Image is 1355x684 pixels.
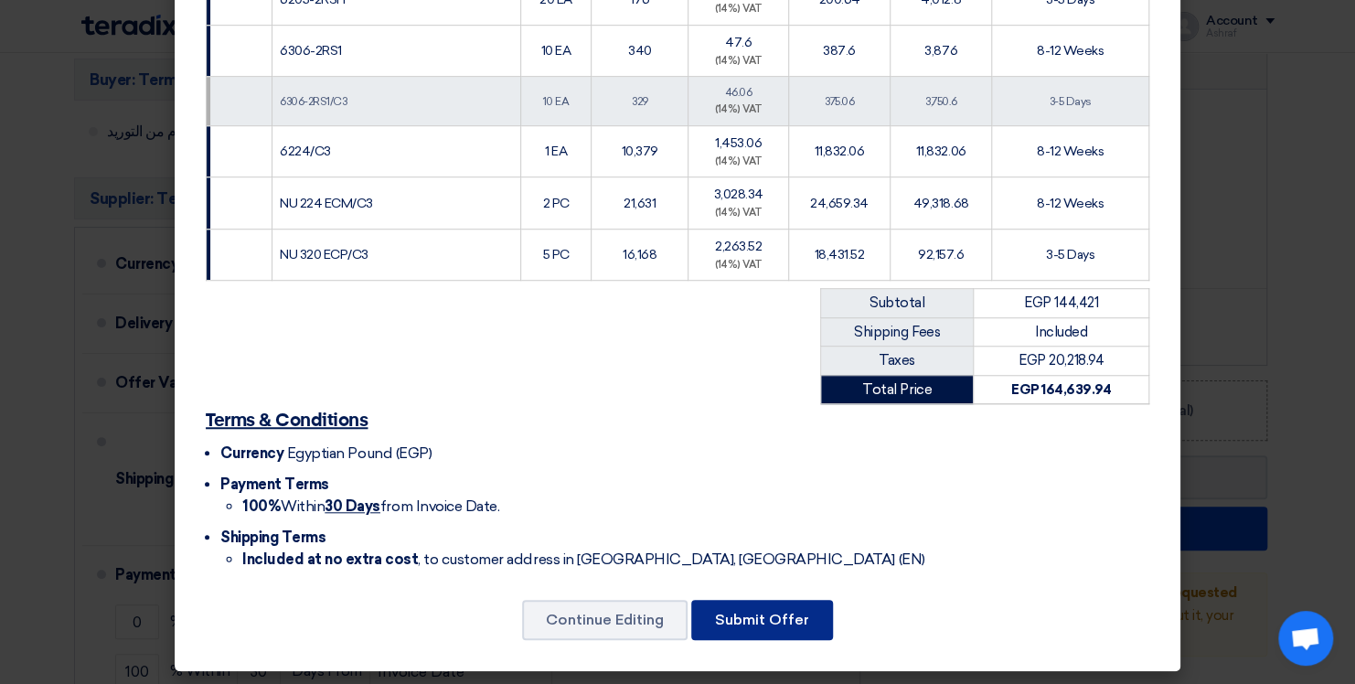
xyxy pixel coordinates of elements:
span: 3,028.34 [713,187,763,202]
span: 375.06 [825,95,854,108]
td: EGP 144,421 [973,289,1148,318]
span: 8-12 Weeks [1037,43,1104,59]
span: 2,263.52 [715,239,762,254]
span: 5 PC [542,247,569,262]
span: 11,832.06 [815,144,865,159]
span: 3-5 Days [1049,95,1091,108]
td: Shipping Fees [821,317,974,347]
strong: EGP 164,639.94 [1011,381,1111,398]
span: Payment Terms [220,476,329,493]
div: (14%) VAT [696,102,780,118]
span: 2 PC [542,196,569,211]
span: 1 EA [545,144,567,159]
span: 24,659.34 [810,196,869,211]
button: Submit Offer [691,600,833,640]
span: 387.6 [823,43,856,59]
span: 18,431.52 [815,247,865,262]
td: Taxes [821,347,974,376]
u: Terms & Conditions [206,411,368,430]
span: 6306-2RS1/C3 [280,95,347,108]
span: Included [1035,324,1087,340]
span: 8-12 Weeks [1037,196,1104,211]
span: 16,168 [623,247,656,262]
span: 47.6 [725,35,752,50]
span: 3,876 [924,43,957,59]
span: Within from Invoice Date. [242,497,499,515]
span: 340 [628,43,652,59]
span: 49,318.68 [913,196,969,211]
span: 10 EA [543,95,570,108]
span: 10,379 [622,144,658,159]
span: 6306-2RS1 [280,43,342,59]
td: Subtotal [821,289,974,318]
div: Open chat [1278,611,1333,666]
span: 11,832.06 [916,144,966,159]
span: EGP 20,218.94 [1019,352,1104,369]
span: 3-5 Days [1046,247,1094,262]
div: (14%) VAT [696,54,780,69]
div: (14%) VAT [696,155,780,170]
strong: 100% [242,497,281,515]
span: 92,157.6 [918,247,964,262]
span: 329 [632,95,648,108]
span: 46.06 [725,86,752,99]
span: 21,631 [624,196,656,211]
li: , to customer address in [GEOGRAPHIC_DATA], [GEOGRAPHIC_DATA] (EN) [242,549,1149,571]
span: 8-12 Weeks [1037,144,1104,159]
span: 6224/C3 [280,144,331,159]
span: NU 320 ECP/C3 [280,247,368,262]
span: Egyptian Pound (EGP) [287,444,432,462]
span: NU 224 ECM/C3 [280,196,373,211]
span: 3,750.6 [925,95,956,108]
span: Currency [220,444,283,462]
strong: Included at no extra cost [242,550,418,568]
span: 10 EA [541,43,571,59]
u: 30 Days [325,497,380,515]
div: (14%) VAT [696,2,780,17]
span: Shipping Terms [220,529,325,546]
td: Total Price [821,375,974,404]
div: (14%) VAT [696,206,780,221]
button: Continue Editing [522,600,688,640]
span: 1,453.06 [715,135,762,151]
div: (14%) VAT [696,258,780,273]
